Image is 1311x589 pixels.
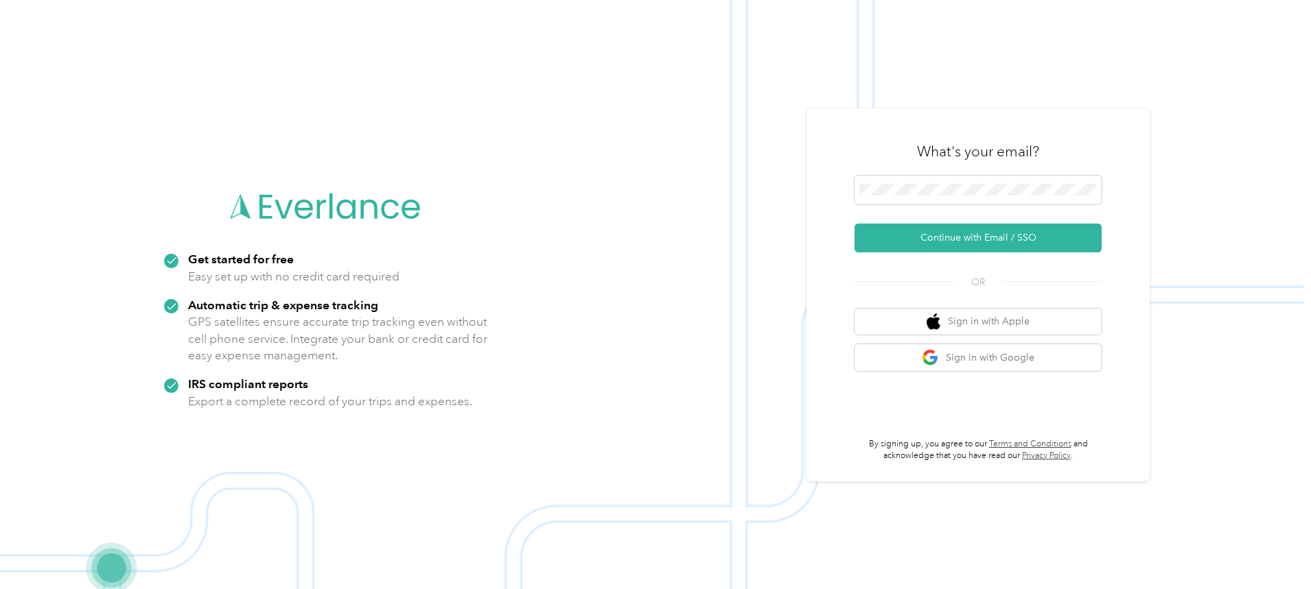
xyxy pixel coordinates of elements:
h3: What's your email? [917,142,1039,161]
a: Privacy Policy [1022,450,1071,461]
strong: Get started for free [188,252,294,266]
img: google logo [922,349,939,366]
strong: Automatic trip & expense tracking [188,298,378,312]
iframe: Everlance-gr Chat Button Frame [1234,512,1311,589]
p: GPS satellites ensure accurate trip tracking even without cell phone service. Integrate your bank... [188,313,488,364]
img: apple logo [927,313,940,330]
button: apple logoSign in with Apple [855,309,1102,335]
button: google logoSign in with Google [855,344,1102,371]
a: Terms and Conditions [989,439,1071,449]
p: Export a complete record of your trips and expenses. [188,393,472,410]
p: By signing up, you agree to our and acknowledge that you have read our . [855,438,1102,462]
strong: IRS compliant reports [188,376,308,391]
p: Easy set up with no credit card required [188,268,399,285]
button: Continue with Email / SSO [855,224,1102,252]
span: OR [954,275,1002,289]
